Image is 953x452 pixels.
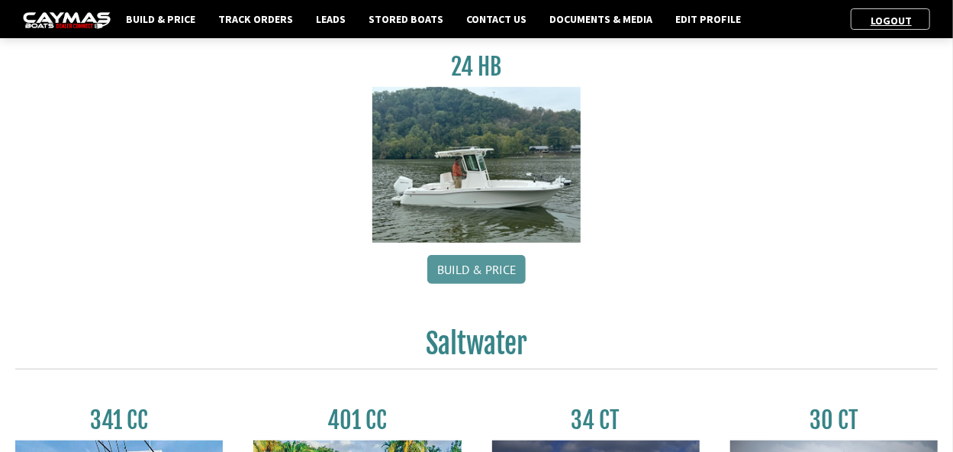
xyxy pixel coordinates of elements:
h3: 341 CC [15,406,223,434]
a: Contact Us [459,9,534,29]
a: Stored Boats [361,9,451,29]
a: Track Orders [211,9,301,29]
a: Logout [863,14,919,27]
h2: Saltwater [15,327,938,370]
img: caymas-dealer-connect-2ed40d3bc7270c1d8d7ffb4b79bf05adc795679939227970def78ec6f6c03838.gif [23,12,111,28]
h3: 30 CT [730,406,938,434]
a: Edit Profile [668,9,749,29]
a: Documents & Media [542,9,660,29]
img: 24_HB_thumbnail.jpg [372,87,580,243]
a: Build & Price [427,255,526,284]
a: Build & Price [118,9,203,29]
a: Leads [308,9,353,29]
h3: 401 CC [253,406,461,434]
h3: 34 CT [492,406,700,434]
h3: 24 HB [372,53,580,81]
